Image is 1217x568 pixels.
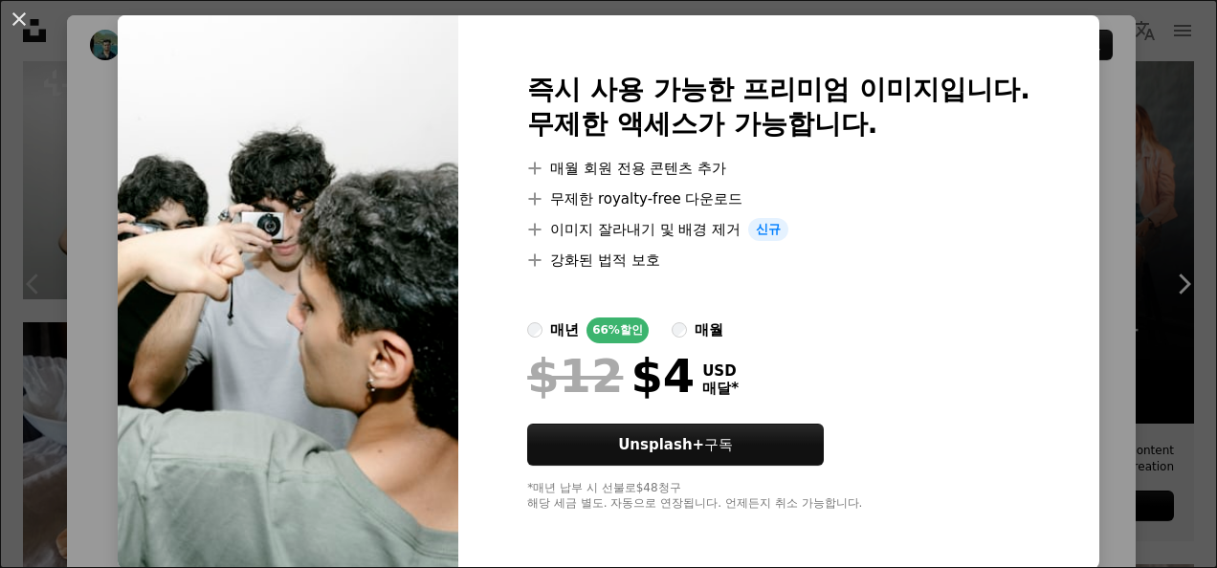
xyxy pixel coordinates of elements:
[527,351,695,401] div: $4
[748,218,788,241] span: 신규
[586,317,649,343] div: 66% 할인
[550,318,579,341] div: 매년
[672,322,687,338] input: 매월
[527,481,1030,512] div: *매년 납부 시 선불로 $48 청구 해당 세금 별도. 자동으로 연장됩니다. 언제든지 취소 가능합니다.
[527,424,824,466] button: Unsplash+구독
[527,157,1030,180] li: 매월 회원 전용 콘텐츠 추가
[695,318,723,341] div: 매월
[527,218,1030,241] li: 이미지 잘라내기 및 배경 제거
[618,436,704,453] strong: Unsplash+
[527,73,1030,142] h2: 즉시 사용 가능한 프리미엄 이미지입니다. 무제한 액세스가 가능합니다.
[527,351,623,401] span: $12
[527,322,542,338] input: 매년66%할인
[702,362,739,380] span: USD
[527,249,1030,272] li: 강화된 법적 보호
[527,187,1030,210] li: 무제한 royalty-free 다운로드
